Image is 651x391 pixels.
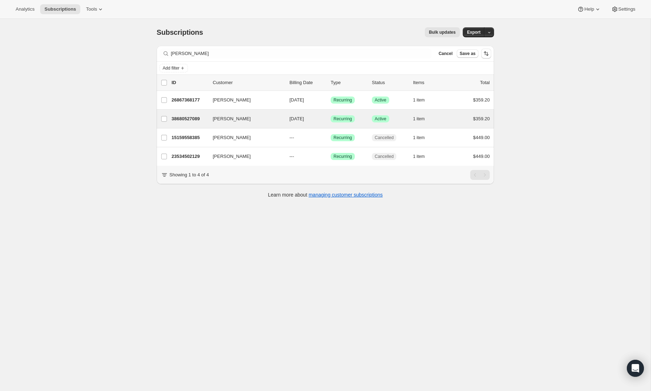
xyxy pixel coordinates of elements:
span: Recurring [333,135,352,141]
span: Recurring [333,97,352,103]
div: Open Intercom Messenger [627,360,644,377]
span: Active [375,97,386,103]
button: Sort the results [481,49,491,59]
nav: Pagination [470,170,490,180]
div: 23534502129[PERSON_NAME]---SuccessRecurringCancelled1 item$449.00 [172,152,490,161]
p: ID [172,79,207,86]
a: managing customer subscriptions [309,192,383,198]
input: Filter subscribers [171,49,432,59]
button: Save as [457,49,478,58]
p: 23534502129 [172,153,207,160]
button: Cancel [436,49,455,58]
button: 1 item [413,114,433,124]
span: --- [289,154,294,159]
button: Analytics [11,4,39,14]
span: [PERSON_NAME] [213,115,251,122]
span: Active [375,116,386,122]
span: Bulk updates [429,29,456,35]
span: $449.00 [473,154,490,159]
span: [PERSON_NAME] [213,134,251,141]
span: Help [584,6,594,12]
button: [PERSON_NAME] [208,132,280,143]
button: 1 item [413,133,433,143]
button: [PERSON_NAME] [208,151,280,162]
span: Cancel [439,51,452,56]
button: Tools [82,4,108,14]
span: --- [289,135,294,140]
span: Add filter [163,65,179,71]
div: Type [331,79,366,86]
span: Settings [618,6,635,12]
span: [DATE] [289,97,304,103]
button: Help [573,4,605,14]
span: $359.20 [473,116,490,121]
div: 38680527089[PERSON_NAME][DATE]SuccessRecurringSuccessActive1 item$359.20 [172,114,490,124]
p: Learn more about [268,191,383,198]
div: 26867368177[PERSON_NAME][DATE]SuccessRecurringSuccessActive1 item$359.20 [172,95,490,105]
p: Total [480,79,490,86]
p: Status [372,79,407,86]
span: [PERSON_NAME] [213,97,251,104]
span: $449.00 [473,135,490,140]
span: 1 item [413,135,425,141]
p: Billing Date [289,79,325,86]
p: 38680527089 [172,115,207,122]
span: 1 item [413,116,425,122]
button: 1 item [413,95,433,105]
button: Export [463,27,485,37]
span: [PERSON_NAME] [213,153,251,160]
span: Recurring [333,154,352,159]
p: Customer [213,79,284,86]
span: Cancelled [375,154,394,159]
div: IDCustomerBilling DateTypeStatusItemsTotal [172,79,490,86]
span: 1 item [413,154,425,159]
div: 15159558385[PERSON_NAME]---SuccessRecurringCancelled1 item$449.00 [172,133,490,143]
button: [PERSON_NAME] [208,94,280,106]
p: 26867368177 [172,97,207,104]
span: Subscriptions [157,28,203,36]
span: Export [467,29,481,35]
span: Tools [86,6,97,12]
span: 1 item [413,97,425,103]
span: $359.20 [473,97,490,103]
span: Save as [460,51,476,56]
button: 1 item [413,152,433,161]
button: Add filter [159,64,188,72]
span: Recurring [333,116,352,122]
p: Showing 1 to 4 of 4 [169,171,209,178]
span: Cancelled [375,135,394,141]
span: [DATE] [289,116,304,121]
button: Settings [607,4,640,14]
p: 15159558385 [172,134,207,141]
span: Subscriptions [44,6,76,12]
button: Bulk updates [425,27,460,37]
button: [PERSON_NAME] [208,113,280,125]
button: Subscriptions [40,4,80,14]
div: Items [413,79,449,86]
span: Analytics [16,6,34,12]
